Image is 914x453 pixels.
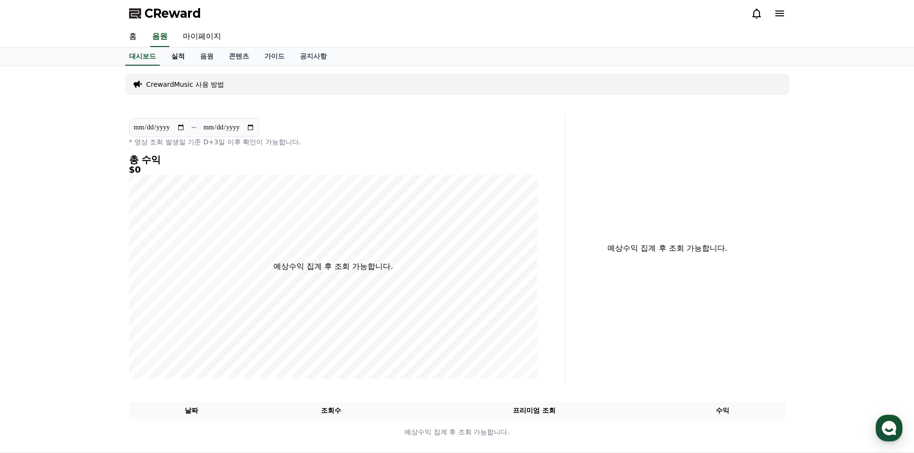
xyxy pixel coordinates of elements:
[130,427,785,437] p: 예상수익 집계 후 조회 가능합니다.
[144,6,201,21] span: CReward
[292,47,334,66] a: 공지사항
[175,27,229,47] a: 마이페이지
[88,319,99,326] span: 대화
[192,47,221,66] a: 음원
[125,47,160,66] a: 대시보드
[129,137,538,147] p: * 영상 조회 발생일 기준 D+3일 이후 확인이 가능합니다.
[124,304,184,328] a: 설정
[254,402,408,419] th: 조회수
[191,122,197,133] p: ~
[3,304,63,328] a: 홈
[63,304,124,328] a: 대화
[257,47,292,66] a: 가이드
[150,27,169,47] a: 음원
[221,47,257,66] a: 콘텐츠
[273,261,393,272] p: 예상수익 집계 후 조회 가능합니다.
[408,402,660,419] th: 프리미엄 조회
[660,402,785,419] th: 수익
[146,80,225,89] a: CrewardMusic 사용 방법
[573,243,762,254] p: 예상수익 집계 후 조회 가능합니다.
[148,318,160,326] span: 설정
[129,165,538,174] h5: $0
[129,402,254,419] th: 날짜
[129,6,201,21] a: CReward
[129,154,538,165] h4: 총 수익
[30,318,36,326] span: 홈
[121,27,144,47] a: 홈
[164,47,192,66] a: 실적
